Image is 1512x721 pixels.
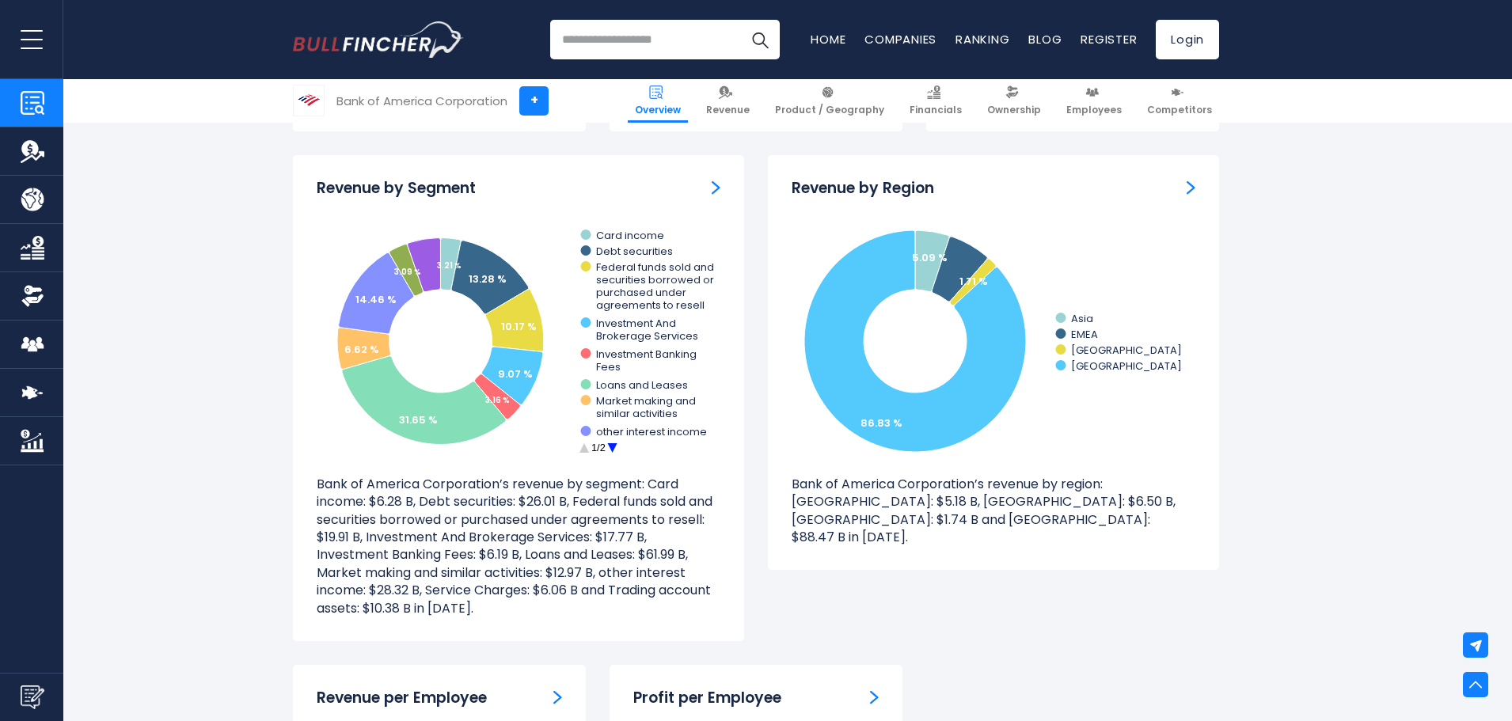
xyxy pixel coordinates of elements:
[1187,179,1195,195] a: Revenue by Region
[399,412,438,427] tspan: 31.65 %
[21,284,44,308] img: Ownership
[596,260,714,313] text: Federal funds sold and securities borrowed or purchased under agreements to resell
[712,179,720,195] a: Revenue by Segment
[775,104,884,116] span: Product / Geography
[344,342,379,357] tspan: 6.62 %
[1059,79,1129,123] a: Employees
[394,266,421,278] tspan: 3.09 %
[596,347,697,374] text: Investment Banking Fees
[987,104,1041,116] span: Ownership
[1071,359,1182,374] text: [GEOGRAPHIC_DATA]
[1066,104,1122,116] span: Employees
[469,271,507,287] tspan: 13.28 %
[317,179,476,199] h3: Revenue by Segment
[317,476,720,617] p: Bank of America Corporation’s revenue by segment: Card income: $6.28 B, Debt securities: $26.01 B...
[501,319,537,334] tspan: 10.17 %
[768,79,891,123] a: Product / Geography
[1028,31,1062,47] a: Blog
[635,104,681,116] span: Overview
[294,85,324,116] img: BAC logo
[706,104,750,116] span: Revenue
[980,79,1048,123] a: Ownership
[910,104,962,116] span: Financials
[317,689,487,708] h3: Revenue per Employee
[1081,31,1137,47] a: Register
[437,260,462,271] tspan: 3.21 %
[293,21,464,58] img: Bullfincher logo
[355,292,397,307] tspan: 14.46 %
[519,86,549,116] a: +
[596,228,664,243] text: Card income
[870,689,879,705] a: Profit per Employee
[596,316,698,343] text: Investment And Brokerage Services
[596,378,688,393] text: Loans and Leases
[1071,311,1093,326] text: Asia
[1156,20,1219,59] a: Login
[864,31,936,47] a: Companies
[633,689,781,708] h3: Profit per Employee
[860,416,902,431] text: 86.83 %
[628,79,688,123] a: Overview
[596,244,673,259] text: Debt securities
[596,424,707,439] text: other interest income
[498,366,533,381] tspan: 9.07 %
[293,21,463,58] a: Go to homepage
[596,393,696,421] text: Market making and similar activities
[959,274,988,289] text: 1.71 %
[591,442,606,453] text: 1/2
[955,31,1009,47] a: Ranking
[792,179,934,199] h3: Revenue by Region
[336,92,507,110] div: Bank of America Corporation
[1071,327,1098,342] text: EMEA
[912,250,948,265] text: 5.09 %
[485,394,510,406] tspan: 3.16 %
[1071,343,1182,358] text: [GEOGRAPHIC_DATA]
[792,476,1195,547] p: Bank of America Corporation’s revenue by region: [GEOGRAPHIC_DATA]: $5.18 B, [GEOGRAPHIC_DATA]: $...
[1147,104,1212,116] span: Competitors
[811,31,845,47] a: Home
[699,79,757,123] a: Revenue
[740,20,780,59] button: Search
[553,689,562,705] a: Revenue per Employee
[902,79,969,123] a: Financials
[1140,79,1219,123] a: Competitors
